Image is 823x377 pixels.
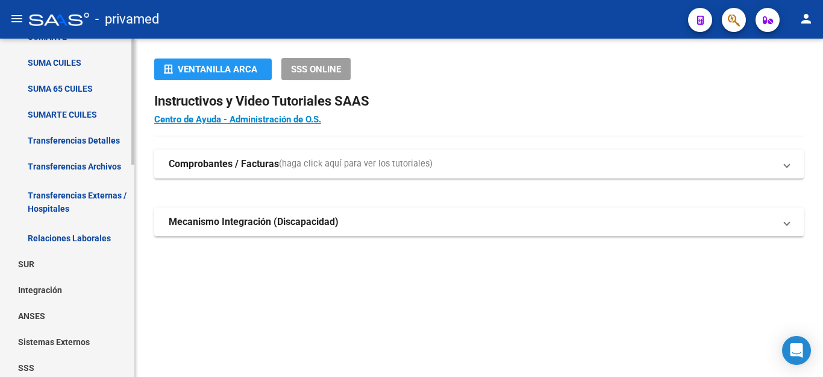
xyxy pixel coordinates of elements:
[169,157,279,171] strong: Comprobantes / Facturas
[154,90,804,113] h2: Instructivos y Video Tutoriales SAAS
[291,64,341,75] span: SSS ONLINE
[281,58,351,80] button: SSS ONLINE
[169,215,339,229] strong: Mecanismo Integración (Discapacidad)
[279,157,433,171] span: (haga click aquí para ver los tutoriales)
[154,208,804,236] mat-expansion-panel-header: Mecanismo Integración (Discapacidad)
[782,336,811,365] div: Open Intercom Messenger
[799,11,813,26] mat-icon: person
[154,150,804,179] mat-expansion-panel-header: Comprobantes / Facturas(haga click aquí para ver los tutoriales)
[10,11,24,26] mat-icon: menu
[164,59,262,80] div: Ventanilla ARCA
[154,114,321,125] a: Centro de Ayuda - Administración de O.S.
[95,6,159,33] span: - privamed
[154,59,272,80] button: Ventanilla ARCA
